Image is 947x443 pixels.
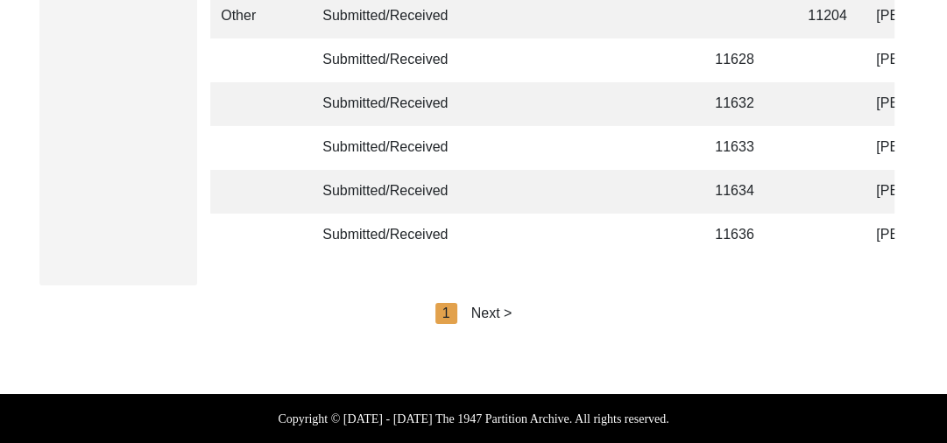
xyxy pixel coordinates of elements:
[704,214,783,257] td: 11636
[704,39,783,82] td: 11628
[312,39,470,82] td: Submitted/Received
[704,82,783,126] td: 11632
[312,170,470,214] td: Submitted/Received
[704,126,783,170] td: 11633
[312,214,470,257] td: Submitted/Received
[704,170,783,214] td: 11634
[435,303,457,324] div: 1
[471,303,512,324] div: Next >
[278,410,668,428] label: Copyright © [DATE] - [DATE] The 1947 Partition Archive. All rights reserved.
[312,126,470,170] td: Submitted/Received
[312,82,470,126] td: Submitted/Received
